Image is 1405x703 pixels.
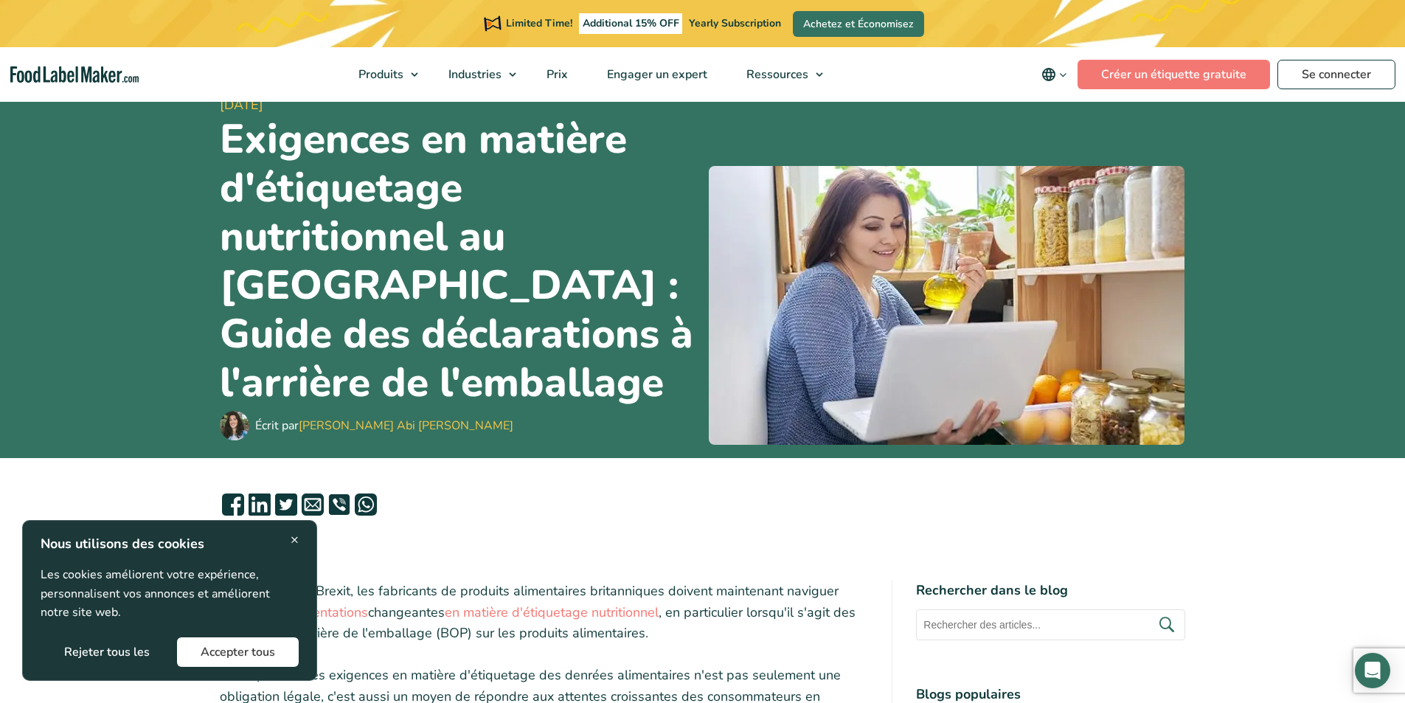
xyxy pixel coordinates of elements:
[444,66,503,83] span: Industries
[220,411,249,440] img: Maria Abi Hanna - Étiquetage alimentaire
[542,66,569,83] span: Prix
[1277,60,1395,89] a: Se connecter
[603,66,709,83] span: Engager un expert
[220,115,697,407] h1: Exigences en matière d'étiquetage nutritionnel au [GEOGRAPHIC_DATA] : Guide des déclarations à l'...
[727,47,830,102] a: Ressources
[255,417,513,434] div: Écrit par
[1355,653,1390,688] div: Open Intercom Messenger
[339,47,426,102] a: Produits
[220,581,869,644] p: Dans l'ère post-Brexit, les fabricants de produits alimentaires britanniques doivent maintenant n...
[689,16,781,30] span: Yearly Subscription
[299,418,513,434] a: [PERSON_NAME] Abi [PERSON_NAME]
[271,603,368,621] a: réglementations
[916,609,1185,640] input: Rechercher des articles...
[220,95,697,115] span: [DATE]
[291,530,299,550] span: ×
[793,11,924,37] a: Achetez et Économisez
[354,66,405,83] span: Produits
[506,16,572,30] span: Limited Time!
[742,66,810,83] span: Ressources
[527,47,584,102] a: Prix
[579,13,683,34] span: Additional 15% OFF
[41,535,204,553] strong: Nous utilisons des cookies
[1078,60,1270,89] a: Créer un étiquette gratuite
[41,637,173,667] button: Rejeter tous les
[41,566,299,623] p: Les cookies améliorent votre expérience, personnalisent vos annonces et améliorent notre site web.
[429,47,524,102] a: Industries
[588,47,724,102] a: Engager un expert
[177,637,299,667] button: Accepter tous
[445,603,659,621] a: en matière d'étiquetage nutritionnel
[916,581,1185,600] h4: Rechercher dans le blog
